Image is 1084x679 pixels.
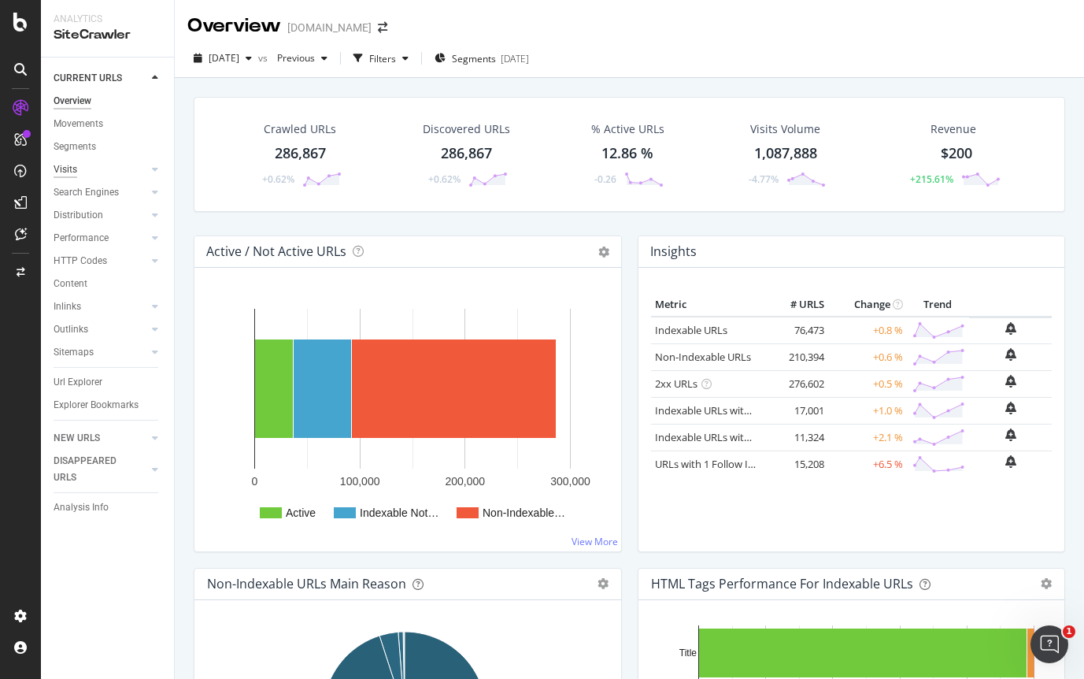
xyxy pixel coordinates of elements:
th: Trend [907,293,969,317]
a: Movements [54,116,163,132]
text: 200,000 [446,475,486,488]
div: -4.77% [749,173,779,186]
a: Indexable URLs with Bad Description [655,430,827,444]
h4: Insights [650,241,697,262]
div: Distribution [54,207,103,224]
div: 1,087,888 [754,143,817,164]
a: Explorer Bookmarks [54,397,163,414]
th: Change [828,293,907,317]
div: bell-plus [1005,402,1016,414]
td: 76,473 [765,317,828,344]
div: Crawled URLs [264,121,336,137]
div: Visits [54,161,77,178]
div: gear [597,578,609,589]
td: 15,208 [765,451,828,477]
td: 210,394 [765,343,828,370]
div: arrow-right-arrow-left [378,22,387,33]
div: Overview [187,13,281,39]
span: Previous [271,51,315,65]
a: Indexable URLs with Bad H1 [655,403,786,417]
a: Performance [54,230,147,247]
td: +2.1 % [828,424,907,451]
svg: A chart. [207,293,602,539]
div: Outlinks [54,321,88,338]
a: Sitemaps [54,344,147,361]
div: DISAPPEARED URLS [54,453,133,486]
div: % Active URLs [591,121,664,137]
div: bell-plus [1005,429,1016,441]
td: 17,001 [765,397,828,424]
div: bell-plus [1005,455,1016,468]
div: 286,867 [275,143,326,164]
div: bell-plus [1005,348,1016,361]
div: +0.62% [262,173,294,186]
a: Visits [54,161,147,178]
span: Segments [452,52,496,65]
div: Visits Volume [750,121,820,137]
td: +1.0 % [828,397,907,424]
div: gear [1041,578,1052,589]
div: [DOMAIN_NAME] [287,20,372,35]
div: HTML Tags Performance for Indexable URLs [651,576,913,592]
div: +215.61% [910,173,953,186]
button: Previous [271,46,334,71]
a: Url Explorer [54,374,163,391]
div: Movements [54,116,103,132]
div: HTTP Codes [54,253,107,269]
div: Overview [54,93,91,109]
div: Content [54,276,87,292]
div: +0.62% [428,173,461,186]
a: Overview [54,93,163,109]
span: Revenue [930,121,976,137]
div: bell-plus [1005,375,1016,388]
div: Search Engines [54,184,119,201]
td: 11,324 [765,424,828,451]
a: Outlinks [54,321,147,338]
text: 100,000 [340,475,380,488]
div: Non-Indexable URLs Main Reason [207,576,406,592]
td: +0.5 % [828,370,907,397]
a: URLs with 1 Follow Inlink [655,457,771,471]
iframe: Intercom live chat [1030,625,1068,663]
td: +6.5 % [828,451,907,477]
td: +0.8 % [828,317,907,344]
div: Performance [54,230,109,247]
div: Segments [54,139,96,155]
div: [DATE] [501,52,529,65]
div: -0.26 [594,173,616,186]
div: 12.86 % [601,143,653,164]
button: [DATE] [187,46,258,71]
a: Inlinks [54,299,147,315]
div: Explorer Bookmarks [54,397,139,414]
text: Indexable Not… [360,506,438,519]
div: Url Explorer [54,374,102,391]
text: 0 [252,475,258,488]
a: Content [54,276,163,292]
a: 2xx URLs [655,377,697,391]
a: Distribution [54,207,147,224]
h4: Active / Not Active URLs [206,241,346,262]
button: Filters [347,46,415,71]
text: Active [286,506,316,519]
a: Analysis Info [54,499,163,516]
div: SiteCrawler [54,26,161,44]
td: 276,602 [765,370,828,397]
div: Sitemaps [54,344,94,361]
td: +0.6 % [828,343,907,370]
i: Options [598,247,609,258]
text: Title [679,647,697,659]
a: DISAPPEARED URLS [54,453,147,486]
div: 286,867 [441,143,492,164]
div: Inlinks [54,299,81,315]
a: Non-Indexable URLs [655,350,751,364]
span: 1 [1063,625,1075,638]
a: Search Engines [54,184,147,201]
span: vs [258,51,271,65]
text: Non-Indexable… [483,506,565,519]
div: Discovered URLs [423,121,510,137]
a: HTTP Codes [54,253,147,269]
a: Indexable URLs [655,323,727,337]
button: Segments[DATE] [428,46,535,71]
a: Segments [54,139,163,155]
